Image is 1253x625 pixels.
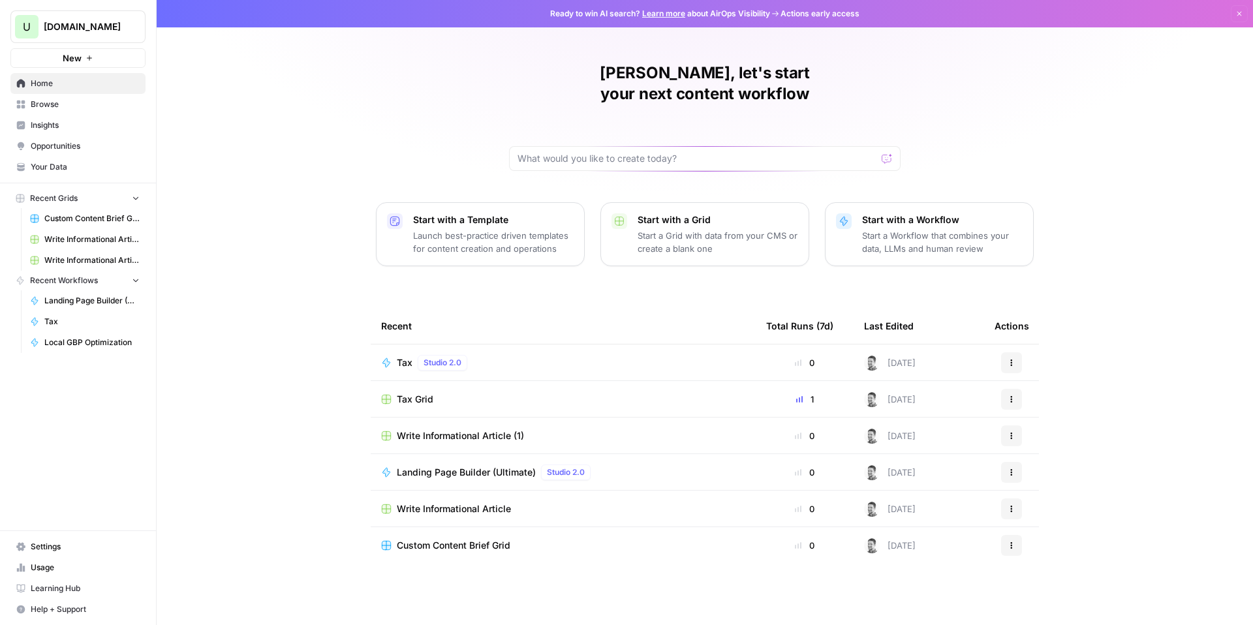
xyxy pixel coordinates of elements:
a: Landing Page Builder (Ultimate) [24,290,146,311]
span: Write Informational Article [397,502,511,515]
div: Total Runs (7d) [766,308,833,344]
div: 1 [766,393,843,406]
span: Learning Hub [31,583,140,594]
a: Write Informational Article [381,502,745,515]
div: [DATE] [864,428,916,444]
a: Usage [10,557,146,578]
span: Recent Workflows [30,275,98,286]
a: Landing Page Builder (Ultimate)Studio 2.0 [381,465,745,480]
a: Write Informational Article (1) [381,429,745,442]
span: Browse [31,99,140,110]
div: [DATE] [864,355,916,371]
img: n438ldry5yf18xsdkqxyp5l76mf5 [864,391,880,407]
span: New [63,52,82,65]
span: Your Data [31,161,140,173]
img: n438ldry5yf18xsdkqxyp5l76mf5 [864,428,880,444]
div: 0 [766,466,843,479]
span: Write Informational Article (1) [44,254,140,266]
div: [DATE] [864,465,916,480]
div: 0 [766,539,843,552]
span: Actions early access [781,8,859,20]
div: 0 [766,502,843,515]
span: U [23,19,31,35]
div: Actions [995,308,1029,344]
div: 0 [766,356,843,369]
span: Local GBP Optimization [44,337,140,348]
div: 0 [766,429,843,442]
span: Usage [31,562,140,573]
a: Write Informational Article (1) [24,250,146,271]
span: Tax Grid [397,393,433,406]
a: Write Informational Article [24,229,146,250]
button: Start with a GridStart a Grid with data from your CMS or create a blank one [600,202,809,266]
p: Start with a Template [413,213,574,226]
span: Studio 2.0 [547,466,585,478]
span: Landing Page Builder (Ultimate) [397,466,536,479]
a: Learn more [642,8,685,18]
span: Insights [31,119,140,131]
a: Opportunities [10,136,146,157]
button: Workspace: Upgrow.io [10,10,146,43]
img: n438ldry5yf18xsdkqxyp5l76mf5 [864,538,880,553]
div: Recent [381,308,745,344]
img: n438ldry5yf18xsdkqxyp5l76mf5 [864,501,880,517]
button: Recent Workflows [10,271,146,290]
a: Settings [10,536,146,557]
a: Tax [24,311,146,332]
span: Tax [44,316,140,328]
span: Opportunities [31,140,140,152]
a: Custom Content Brief Grid [381,539,745,552]
div: [DATE] [864,538,916,553]
button: Recent Grids [10,189,146,208]
p: Start a Workflow that combines your data, LLMs and human review [862,229,1023,255]
span: Studio 2.0 [424,357,461,369]
span: Home [31,78,140,89]
p: Start with a Workflow [862,213,1023,226]
img: n438ldry5yf18xsdkqxyp5l76mf5 [864,465,880,480]
span: Settings [31,541,140,553]
a: Browse [10,94,146,115]
span: Help + Support [31,603,140,615]
span: Custom Content Brief Grid [44,213,140,224]
a: Insights [10,115,146,136]
span: [DOMAIN_NAME] [44,20,123,33]
a: Learning Hub [10,578,146,599]
div: [DATE] [864,501,916,517]
button: Start with a WorkflowStart a Workflow that combines your data, LLMs and human review [825,202,1034,266]
span: Tax [397,356,412,369]
p: Start with a Grid [638,213,798,226]
div: Last Edited [864,308,914,344]
input: What would you like to create today? [518,152,876,165]
div: [DATE] [864,391,916,407]
h1: [PERSON_NAME], let's start your next content workflow [509,63,901,104]
p: Launch best-practice driven templates for content creation and operations [413,229,574,255]
a: TaxStudio 2.0 [381,355,745,371]
span: Write Informational Article [44,234,140,245]
a: Tax Grid [381,393,745,406]
a: Custom Content Brief Grid [24,208,146,229]
span: Write Informational Article (1) [397,429,524,442]
img: n438ldry5yf18xsdkqxyp5l76mf5 [864,355,880,371]
a: Local GBP Optimization [24,332,146,353]
span: Landing Page Builder (Ultimate) [44,295,140,307]
button: Help + Support [10,599,146,620]
p: Start a Grid with data from your CMS or create a blank one [638,229,798,255]
button: Start with a TemplateLaunch best-practice driven templates for content creation and operations [376,202,585,266]
span: Ready to win AI search? about AirOps Visibility [550,8,770,20]
span: Recent Grids [30,192,78,204]
span: Custom Content Brief Grid [397,539,510,552]
a: Home [10,73,146,94]
button: New [10,48,146,68]
a: Your Data [10,157,146,177]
